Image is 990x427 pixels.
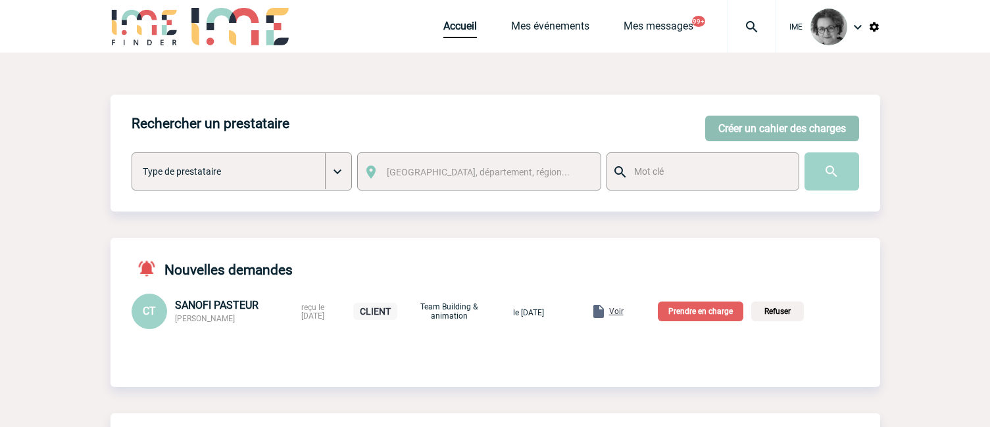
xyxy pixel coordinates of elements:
img: folder.png [591,303,606,319]
span: SANOFI PASTEUR [175,299,259,311]
span: [GEOGRAPHIC_DATA], département, région... [387,167,570,177]
span: Voir [609,307,624,316]
a: Mes messages [624,20,693,38]
img: 101028-0.jpg [810,9,847,45]
p: Refuser [751,302,804,321]
button: 99+ [692,16,705,27]
h4: Nouvelles demandes [132,259,293,278]
input: Submit [804,152,859,191]
span: reçu le [DATE] [301,303,324,321]
p: Team Building & animation [416,302,482,321]
img: notifications-active-24-px-r.png [137,259,164,278]
span: [PERSON_NAME] [175,314,235,323]
p: CLIENT [353,303,397,320]
input: Mot clé [631,163,787,180]
a: Accueil [443,20,477,38]
a: Voir [559,304,626,317]
span: IME [789,22,803,32]
a: Mes événements [511,20,589,38]
img: IME-Finder [111,8,179,45]
span: le [DATE] [513,308,544,317]
span: CT [143,305,156,317]
p: Prendre en charge [658,302,743,321]
h4: Rechercher un prestataire [132,116,289,131]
